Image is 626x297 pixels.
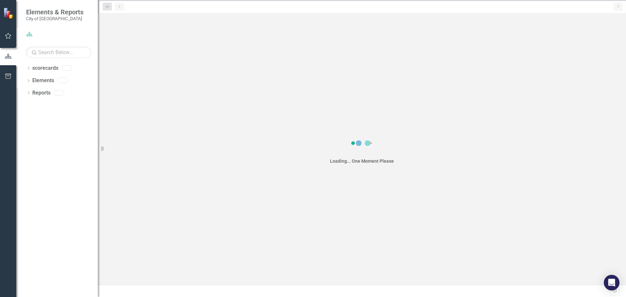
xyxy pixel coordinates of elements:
[26,8,83,16] span: Elements & Reports
[26,47,91,58] input: Search Below...
[26,16,83,21] small: City of [GEOGRAPHIC_DATA]
[330,158,394,164] div: Loading... One Moment Please
[32,77,54,84] a: Elements
[32,65,58,72] a: scorecards
[32,89,51,97] a: Reports
[3,7,15,19] img: ClearPoint Strategy
[604,275,619,290] div: Open Intercom Messenger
